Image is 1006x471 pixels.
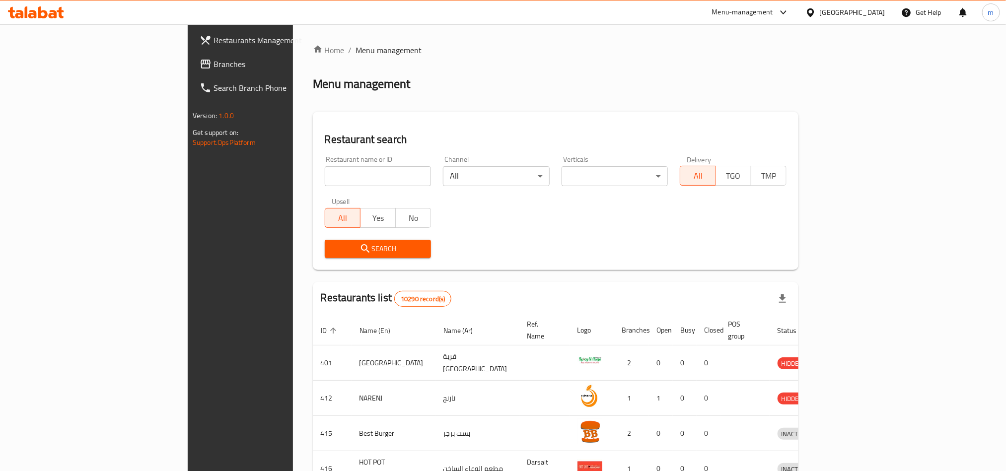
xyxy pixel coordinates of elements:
[435,416,519,451] td: بست برجر
[778,393,807,404] span: HIDDEN
[313,44,798,56] nav: breadcrumb
[394,291,451,307] div: Total records count
[577,419,602,444] img: Best Burger
[193,109,217,122] span: Version:
[697,416,720,451] td: 0
[614,315,649,345] th: Branches
[697,345,720,381] td: 0
[360,208,396,228] button: Yes
[321,290,452,307] h2: Restaurants list
[577,348,602,373] img: Spicy Village
[435,345,519,381] td: قرية [GEOGRAPHIC_DATA]
[443,325,486,336] span: Name (Ar)
[684,169,712,183] span: All
[673,315,697,345] th: Busy
[395,208,431,228] button: No
[614,416,649,451] td: 2
[359,325,403,336] span: Name (En)
[218,109,234,122] span: 1.0.0
[356,44,422,56] span: Menu management
[697,381,720,416] td: 0
[352,381,435,416] td: NARENJ
[680,166,716,186] button: All
[332,198,350,205] label: Upsell
[673,345,697,381] td: 0
[364,211,392,225] span: Yes
[649,345,673,381] td: 0
[673,381,697,416] td: 0
[778,325,810,336] span: Status
[352,345,435,381] td: [GEOGRAPHIC_DATA]
[329,211,357,225] span: All
[192,52,356,76] a: Branches
[325,166,431,186] input: Search for restaurant name or ID..
[352,416,435,451] td: Best Burger
[720,169,747,183] span: TGO
[192,76,356,100] a: Search Branch Phone
[214,58,348,70] span: Branches
[778,428,811,440] span: INACTIVE
[193,126,238,139] span: Get support on:
[778,358,807,369] span: HIDDEN
[325,240,431,258] button: Search
[192,28,356,52] a: Restaurants Management
[649,315,673,345] th: Open
[988,7,994,18] span: m
[562,166,668,186] div: ​
[614,345,649,381] td: 2
[321,325,340,336] span: ID
[673,416,697,451] td: 0
[751,166,787,186] button: TMP
[395,294,451,304] span: 10290 record(s)
[755,169,783,183] span: TMP
[728,318,758,342] span: POS group
[570,315,614,345] th: Logo
[687,156,712,163] label: Delivery
[649,381,673,416] td: 1
[313,76,411,92] h2: Menu management
[697,315,720,345] th: Closed
[614,381,649,416] td: 1
[716,166,751,186] button: TGO
[325,208,360,228] button: All
[771,287,794,311] div: Export file
[820,7,885,18] div: [GEOGRAPHIC_DATA]
[649,416,673,451] td: 0
[214,34,348,46] span: Restaurants Management
[435,381,519,416] td: نارنج
[325,132,787,147] h2: Restaurant search
[443,166,550,186] div: All
[577,384,602,408] img: NARENJ
[333,243,424,255] span: Search
[527,318,558,342] span: Ref. Name
[712,6,773,18] div: Menu-management
[214,82,348,94] span: Search Branch Phone
[193,136,256,149] a: Support.OpsPlatform
[400,211,427,225] span: No
[778,428,811,440] div: INACTIVE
